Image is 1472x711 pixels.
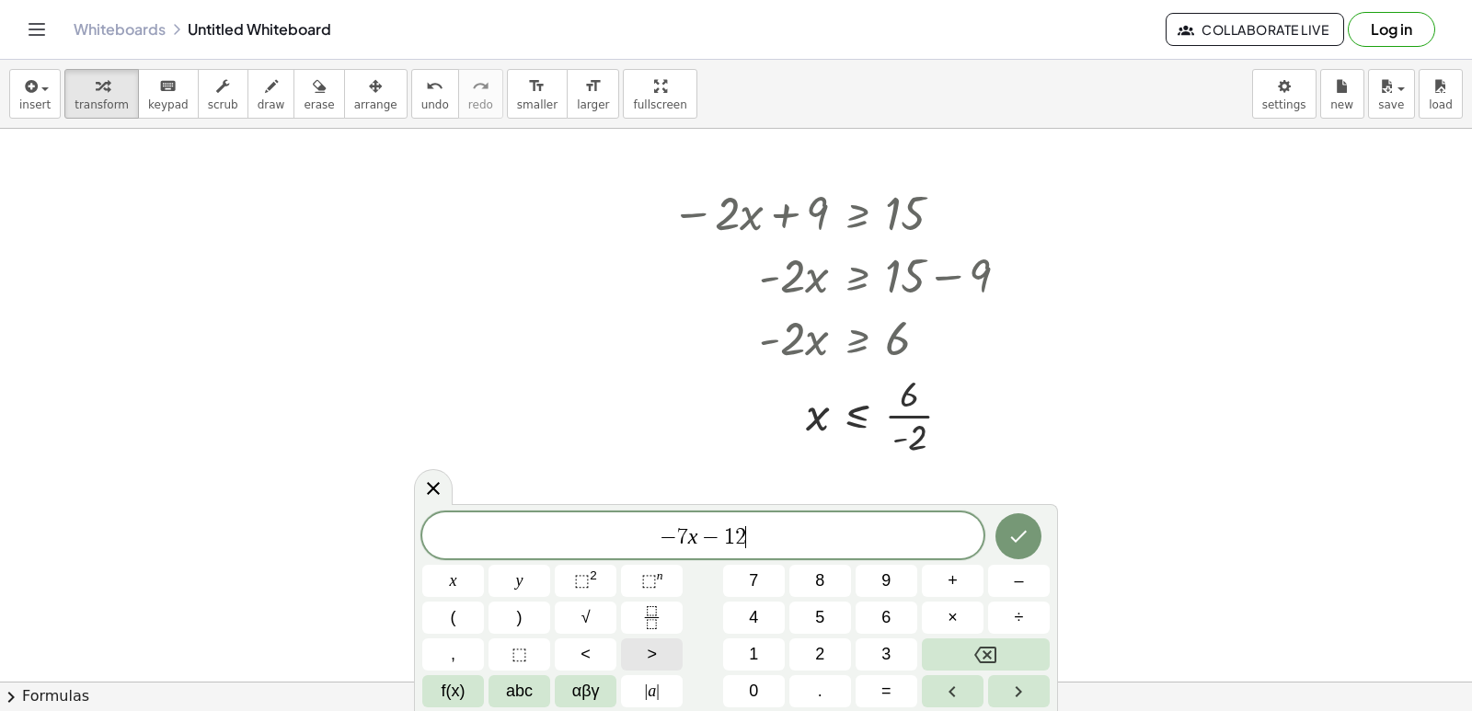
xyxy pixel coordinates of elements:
[815,605,824,630] span: 5
[75,98,129,111] span: transform
[528,75,546,97] i: format_size
[138,69,199,119] button: keyboardkeypad
[818,679,822,704] span: .
[489,565,550,597] button: y
[621,675,683,707] button: Absolute value
[1419,69,1463,119] button: load
[922,638,1050,671] button: Backspace
[922,565,983,597] button: Plus
[1368,69,1415,119] button: save
[856,638,917,671] button: 3
[633,98,686,111] span: fullscreen
[489,675,550,707] button: Alphabet
[421,98,449,111] span: undo
[581,605,591,630] span: √
[450,568,457,593] span: x
[19,98,51,111] span: insert
[574,571,590,590] span: ⬚
[645,679,660,704] span: a
[572,679,600,704] span: αβγ
[621,602,683,634] button: Fraction
[856,602,917,634] button: 6
[468,98,493,111] span: redo
[749,568,758,593] span: 7
[472,75,489,97] i: redo
[517,98,558,111] span: smaller
[688,524,698,548] var: x
[555,565,616,597] button: Squared
[745,526,746,548] span: ​
[451,605,456,630] span: (
[881,679,891,704] span: =
[789,602,851,634] button: 5
[789,675,851,707] button: .
[995,513,1041,559] button: Done
[789,638,851,671] button: 2
[247,69,295,119] button: draw
[623,69,696,119] button: fullscreen
[789,565,851,597] button: 8
[677,526,688,548] span: 7
[426,75,443,97] i: undo
[881,605,891,630] span: 6
[506,679,533,704] span: abc
[656,682,660,700] span: |
[948,605,958,630] span: ×
[512,642,527,667] span: ⬚
[1330,98,1353,111] span: new
[1429,98,1453,111] span: load
[749,679,758,704] span: 0
[555,675,616,707] button: Greek alphabet
[621,638,683,671] button: Greater than
[1166,13,1344,46] button: Collaborate Live
[1348,12,1435,47] button: Log in
[724,526,735,548] span: 1
[304,98,334,111] span: erase
[660,526,677,548] span: −
[856,675,917,707] button: Equals
[723,675,785,707] button: 0
[1014,568,1023,593] span: –
[735,526,746,548] span: 2
[922,602,983,634] button: Times
[517,605,523,630] span: )
[590,568,597,582] sup: 2
[74,20,166,39] a: Whiteboards
[584,75,602,97] i: format_size
[641,571,657,590] span: ⬚
[442,679,466,704] span: f(x)
[489,638,550,671] button: Placeholder
[451,642,455,667] span: ,
[422,565,484,597] button: x
[645,682,649,700] span: |
[881,642,891,667] span: 3
[422,638,484,671] button: ,
[198,69,248,119] button: scrub
[621,565,683,597] button: Superscript
[293,69,344,119] button: erase
[749,605,758,630] span: 4
[1181,21,1328,38] span: Collaborate Live
[1320,69,1364,119] button: new
[723,565,785,597] button: 7
[815,568,824,593] span: 8
[9,69,61,119] button: insert
[22,15,52,44] button: Toggle navigation
[1262,98,1306,111] span: settings
[749,642,758,667] span: 1
[1252,69,1317,119] button: settings
[577,98,609,111] span: larger
[507,69,568,119] button: format_sizesmaller
[657,568,663,582] sup: n
[555,638,616,671] button: Less than
[1378,98,1404,111] span: save
[922,675,983,707] button: Left arrow
[148,98,189,111] span: keypad
[64,69,139,119] button: transform
[988,565,1050,597] button: Minus
[422,675,484,707] button: Functions
[489,602,550,634] button: )
[354,98,397,111] span: arrange
[1015,605,1024,630] span: ÷
[988,675,1050,707] button: Right arrow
